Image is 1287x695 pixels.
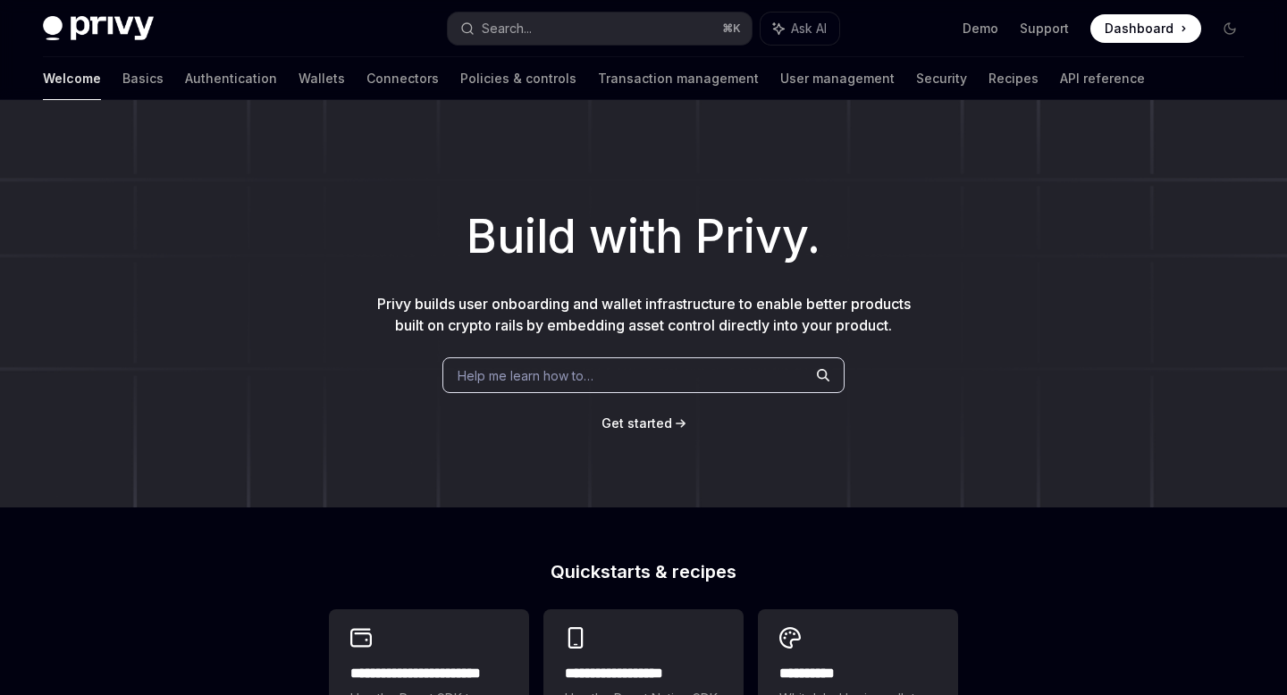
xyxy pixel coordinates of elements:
a: User management [780,57,895,100]
a: Recipes [988,57,1039,100]
a: Authentication [185,57,277,100]
a: Wallets [299,57,345,100]
span: ⌘ K [722,21,741,36]
a: API reference [1060,57,1145,100]
span: Dashboard [1105,20,1173,38]
a: Connectors [366,57,439,100]
h2: Quickstarts & recipes [329,563,958,581]
a: Welcome [43,57,101,100]
a: Policies & controls [460,57,576,100]
a: Support [1020,20,1069,38]
a: Basics [122,57,164,100]
h1: Build with Privy. [29,202,1258,272]
button: Ask AI [761,13,839,45]
a: Demo [963,20,998,38]
a: Dashboard [1090,14,1201,43]
button: Search...⌘K [448,13,751,45]
span: Ask AI [791,20,827,38]
a: Get started [601,414,672,432]
div: Search... [482,18,532,39]
a: Transaction management [598,57,759,100]
span: Help me learn how to… [458,366,593,385]
img: dark logo [43,16,154,41]
span: Privy builds user onboarding and wallet infrastructure to enable better products built on crypto ... [377,295,911,334]
a: Security [916,57,967,100]
button: Toggle dark mode [1215,14,1244,43]
span: Get started [601,415,672,431]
